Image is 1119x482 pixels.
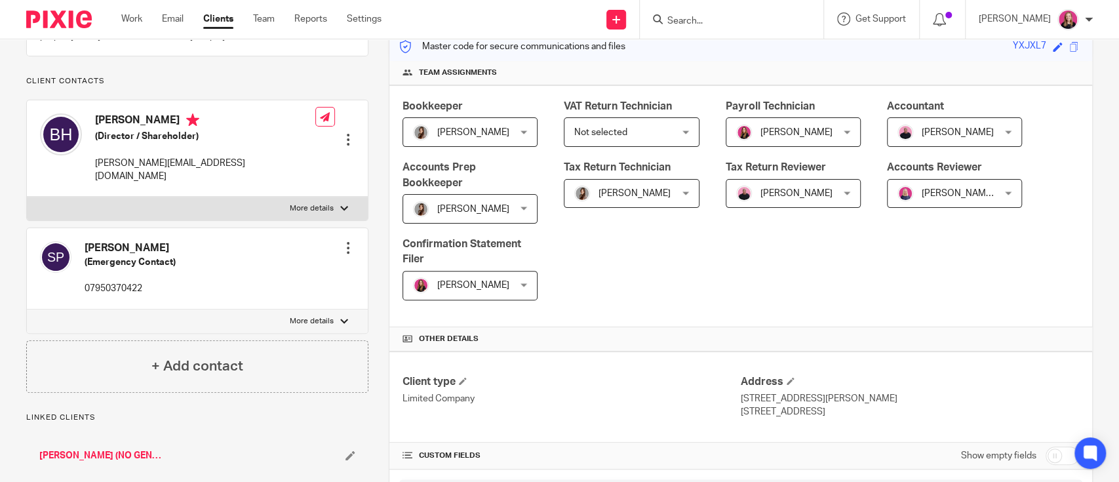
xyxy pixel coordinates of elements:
[574,186,590,201] img: 22.png
[437,205,509,214] span: [PERSON_NAME]
[887,162,982,172] span: Accounts Reviewer
[40,241,71,273] img: svg%3E
[897,186,913,201] img: Cheryl%20Sharp%20FCCA.png
[1057,9,1078,30] img: Team%20headshots.png
[402,375,741,389] h4: Client type
[419,334,479,344] span: Other details
[203,12,233,26] a: Clients
[564,162,671,172] span: Tax Return Technician
[402,392,741,405] p: Limited Company
[95,113,315,130] h4: [PERSON_NAME]
[437,128,509,137] span: [PERSON_NAME]
[855,14,906,24] span: Get Support
[186,113,199,127] i: Primary
[437,281,509,290] span: [PERSON_NAME]
[402,162,476,188] span: Accounts Prep Bookkeeper
[402,101,463,111] span: Bookkeeper
[599,189,671,198] span: [PERSON_NAME]
[887,101,944,111] span: Accountant
[760,189,833,198] span: [PERSON_NAME]
[85,256,176,269] h5: (Emergency Contact)
[726,101,815,111] span: Payroll Technician
[897,125,913,140] img: Bio%20-%20Kemi%20.png
[741,375,1079,389] h4: Address
[419,68,497,78] span: Team assignments
[253,12,275,26] a: Team
[162,12,184,26] a: Email
[151,356,243,376] h4: + Add contact
[399,40,625,53] p: Master code for secure communications and files
[760,128,833,137] span: [PERSON_NAME]
[26,10,92,28] img: Pixie
[736,125,752,140] img: 17.png
[26,412,368,423] p: Linked clients
[85,241,176,255] h4: [PERSON_NAME]
[1013,39,1046,54] div: YXJXL7
[290,203,334,214] p: More details
[741,405,1079,418] p: [STREET_ADDRESS]
[922,128,994,137] span: [PERSON_NAME]
[121,12,142,26] a: Work
[979,12,1051,26] p: [PERSON_NAME]
[574,128,627,137] span: Not selected
[726,162,826,172] span: Tax Return Reviewer
[402,451,741,461] h4: CUSTOM FIELDS
[347,12,382,26] a: Settings
[26,76,368,87] p: Client contacts
[402,239,521,264] span: Confirmation Statement Filer
[961,449,1036,462] label: Show empty fields
[413,201,429,217] img: 22.png
[736,186,752,201] img: Bio%20-%20Kemi%20.png
[741,392,1079,405] p: [STREET_ADDRESS][PERSON_NAME]
[39,449,166,462] a: [PERSON_NAME] (NO GENERAL EMAILS)
[413,277,429,293] img: 17.png
[666,16,784,28] input: Search
[290,316,334,327] p: More details
[294,12,327,26] a: Reports
[95,130,315,143] h5: (Director / Shareholder)
[413,125,429,140] img: 22.png
[922,189,1020,198] span: [PERSON_NAME] FCCA
[85,282,176,295] p: 07950370422
[564,101,672,111] span: VAT Return Technician
[95,157,315,184] p: [PERSON_NAME][EMAIL_ADDRESS][DOMAIN_NAME]
[40,113,82,155] img: svg%3E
